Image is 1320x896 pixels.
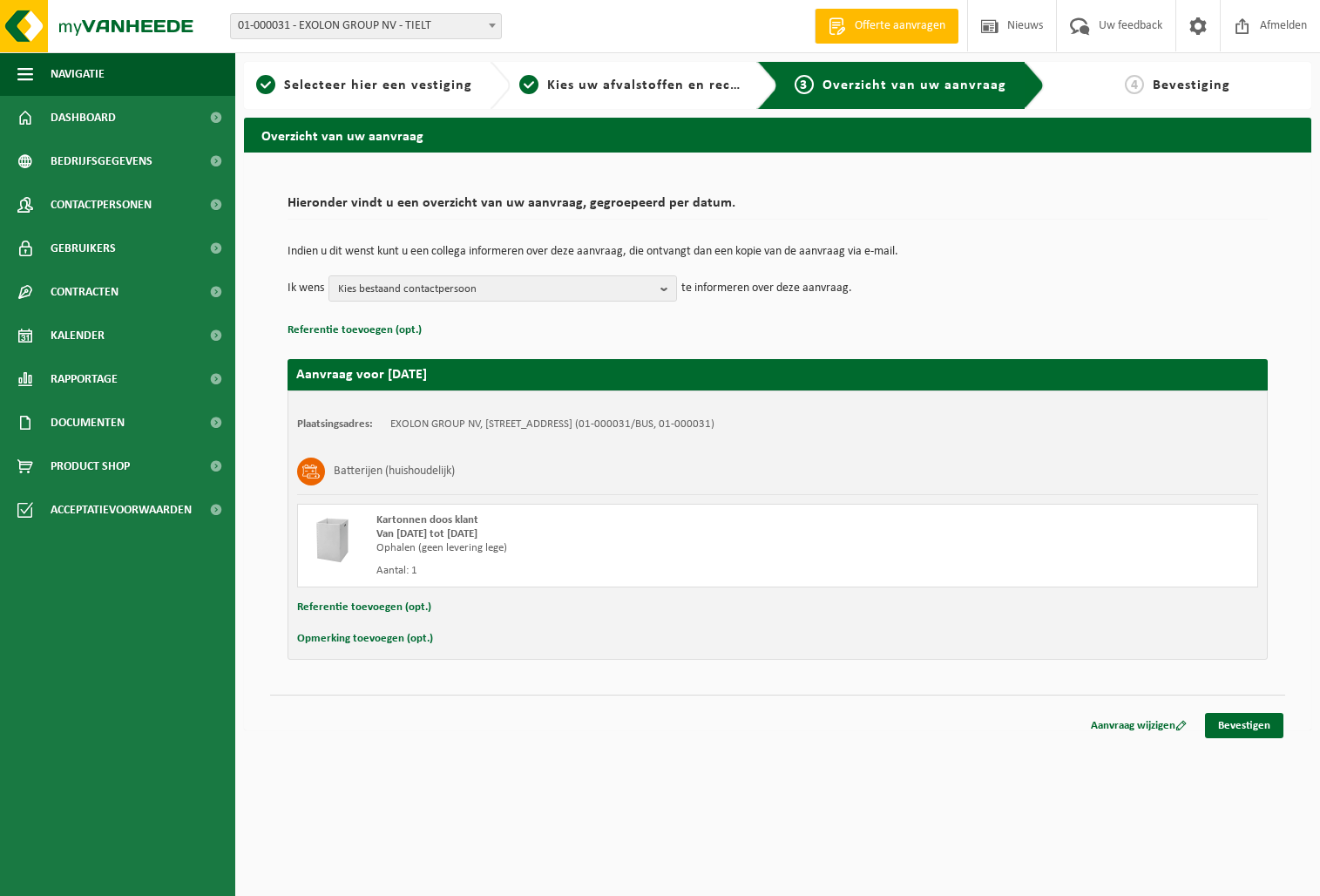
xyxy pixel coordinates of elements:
h2: Hieronder vindt u een overzicht van uw aanvraag, gegroepeerd per datum. [288,196,1268,220]
span: Contracten [51,270,118,314]
a: Bevestigen [1205,713,1283,738]
button: Kies bestaand contactpersoon [328,275,677,302]
strong: Aanvraag voor [DATE] [296,368,427,382]
span: Documenten [51,401,125,445]
div: Ophalen (geen levering lege) [376,541,848,555]
span: 4 [1125,75,1144,94]
p: Ik wens [288,275,324,302]
span: 2 [519,75,538,94]
h3: Batterijen (huishoudelijk) [334,458,455,485]
span: Contactpersonen [51,183,152,227]
span: 01-000031 - EXOLON GROUP NV - TIELT [231,14,501,38]
span: Bevestiging [1153,78,1230,92]
div: Aantal: 1 [376,564,848,578]
span: Kies bestaand contactpersoon [338,276,653,302]
span: Product Shop [51,445,130,488]
span: Acceptatievoorwaarden [51,488,192,532]
span: Kalender [51,314,105,357]
button: Referentie toevoegen (opt.) [288,319,422,342]
img: IC-CB-CU.png [307,513,359,566]
a: Aanvraag wijzigen [1078,713,1200,738]
span: 3 [795,75,814,94]
strong: Van [DATE] tot [DATE] [376,528,477,540]
p: te informeren over deze aanvraag. [681,275,852,302]
span: 1 [256,75,275,94]
span: Selecteer hier een vestiging [284,78,472,92]
span: Navigatie [51,52,105,96]
span: Rapportage [51,357,118,401]
span: Kies uw afvalstoffen en recipiënten [547,78,787,92]
button: Opmerking toevoegen (opt.) [297,628,433,650]
p: Indien u dit wenst kunt u een collega informeren over deze aanvraag, die ontvangt dan een kopie v... [288,246,1268,258]
span: Offerte aanvragen [850,17,950,35]
span: Gebruikers [51,227,116,270]
a: 1Selecteer hier een vestiging [253,75,476,96]
a: Offerte aanvragen [815,9,958,44]
span: 01-000031 - EXOLON GROUP NV - TIELT [230,13,502,39]
strong: Plaatsingsadres: [297,418,373,430]
a: 2Kies uw afvalstoffen en recipiënten [519,75,742,96]
td: EXOLON GROUP NV, [STREET_ADDRESS] (01-000031/BUS, 01-000031) [390,417,714,431]
h2: Overzicht van uw aanvraag [244,118,1311,152]
span: Overzicht van uw aanvraag [822,78,1006,92]
span: Bedrijfsgegevens [51,139,152,183]
span: Kartonnen doos klant [376,514,478,526]
button: Referentie toevoegen (opt.) [297,596,431,619]
span: Dashboard [51,96,116,139]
